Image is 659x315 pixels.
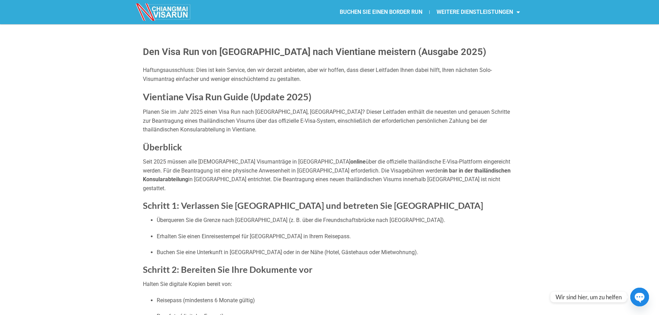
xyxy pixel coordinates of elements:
font: online [350,158,366,165]
font: BUCHEN SIE EINEN BORDER RUN [340,9,422,15]
font: Schritt 2: Bereiten Sie Ihre Dokumente vor [143,264,312,275]
font: WEITERE DIENSTLEISTUNGEN [437,9,513,15]
font: Haftungsausschluss: Dies ist kein Service, den wir derzeit anbieten, aber wir hoffen, dass dieser... [143,67,492,82]
font: Überqueren Sie die Grenze nach [GEOGRAPHIC_DATA] (z. B. über die Freundschaftsbrücke nach [GEOGRA... [157,217,445,223]
font: Erhalten Sie einen Einreisestempel für [GEOGRAPHIC_DATA] in Ihrem Reisepass. [157,233,351,240]
font: Reisepass (mindestens 6 Monate gültig) [157,297,255,304]
a: WEITERE DIENSTLEISTUNGEN [430,4,527,20]
nav: Speisekarte [330,4,527,20]
font: Planen Sie im Jahr 2025 einen Visa Run nach [GEOGRAPHIC_DATA], [GEOGRAPHIC_DATA]? Dieser Leitfade... [143,109,510,133]
font: in [GEOGRAPHIC_DATA] entrichtet. Die Beantragung eines neuen thailändischen Visums innerhalb [GEO... [143,176,500,192]
font: Halten Sie digitale Kopien bereit von: [143,281,232,287]
font: über die offizielle thailändische E-Visa-Plattform eingereicht werden. Für die Beantragung ist ei... [143,158,510,174]
font: Überblick [143,142,182,152]
a: BUCHEN SIE EINEN BORDER RUN [333,4,429,20]
font: Seit 2025 müssen alle [DEMOGRAPHIC_DATA] Visumanträge in [GEOGRAPHIC_DATA] [143,158,350,165]
font: Den Visa Run von [GEOGRAPHIC_DATA] nach Vientiane meistern (Ausgabe 2025) [143,46,486,57]
font: Vientiane Visa Run Guide (Update 2025) [143,91,311,102]
font: Buchen Sie eine Unterkunft in [GEOGRAPHIC_DATA] oder in der Nähe (Hotel, Gästehaus oder Mietwohnu... [157,249,418,256]
font: Schritt 1: Verlassen Sie [GEOGRAPHIC_DATA] und betreten Sie [GEOGRAPHIC_DATA] [143,200,483,211]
